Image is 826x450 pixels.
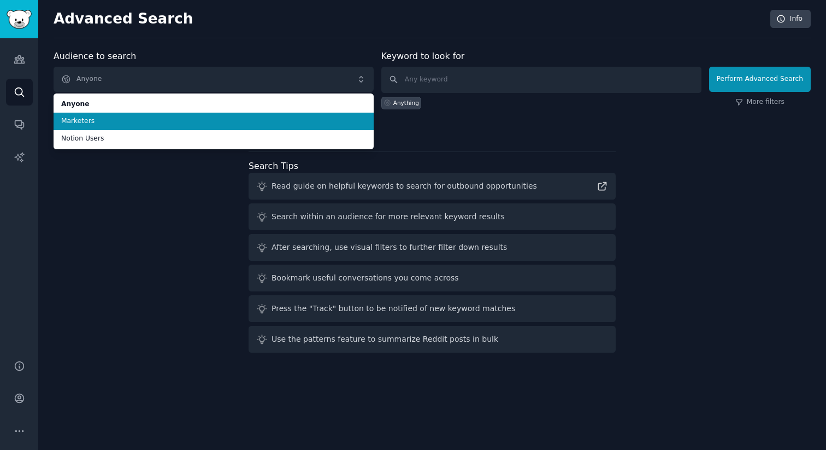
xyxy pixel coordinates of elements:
[54,10,764,28] h2: Advanced Search
[54,67,374,92] button: Anyone
[61,100,366,109] span: Anyone
[61,134,366,144] span: Notion Users
[272,303,515,314] div: Press the "Track" button to be notified of new keyword matches
[249,161,298,171] label: Search Tips
[272,272,459,284] div: Bookmark useful conversations you come across
[381,67,701,93] input: Any keyword
[735,97,784,107] a: More filters
[272,334,498,345] div: Use the patterns feature to summarize Reddit posts in bulk
[272,211,505,223] div: Search within an audience for more relevant keyword results
[381,51,465,61] label: Keyword to look for
[272,242,507,253] div: After searching, use visual filters to further filter down results
[7,10,32,29] img: GummySearch logo
[393,99,419,107] div: Anything
[272,180,537,192] div: Read guide on helpful keywords to search for outbound opportunities
[54,51,136,61] label: Audience to search
[709,67,811,92] button: Perform Advanced Search
[770,10,811,28] a: Info
[54,93,374,149] ul: Anyone
[61,116,366,126] span: Marketers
